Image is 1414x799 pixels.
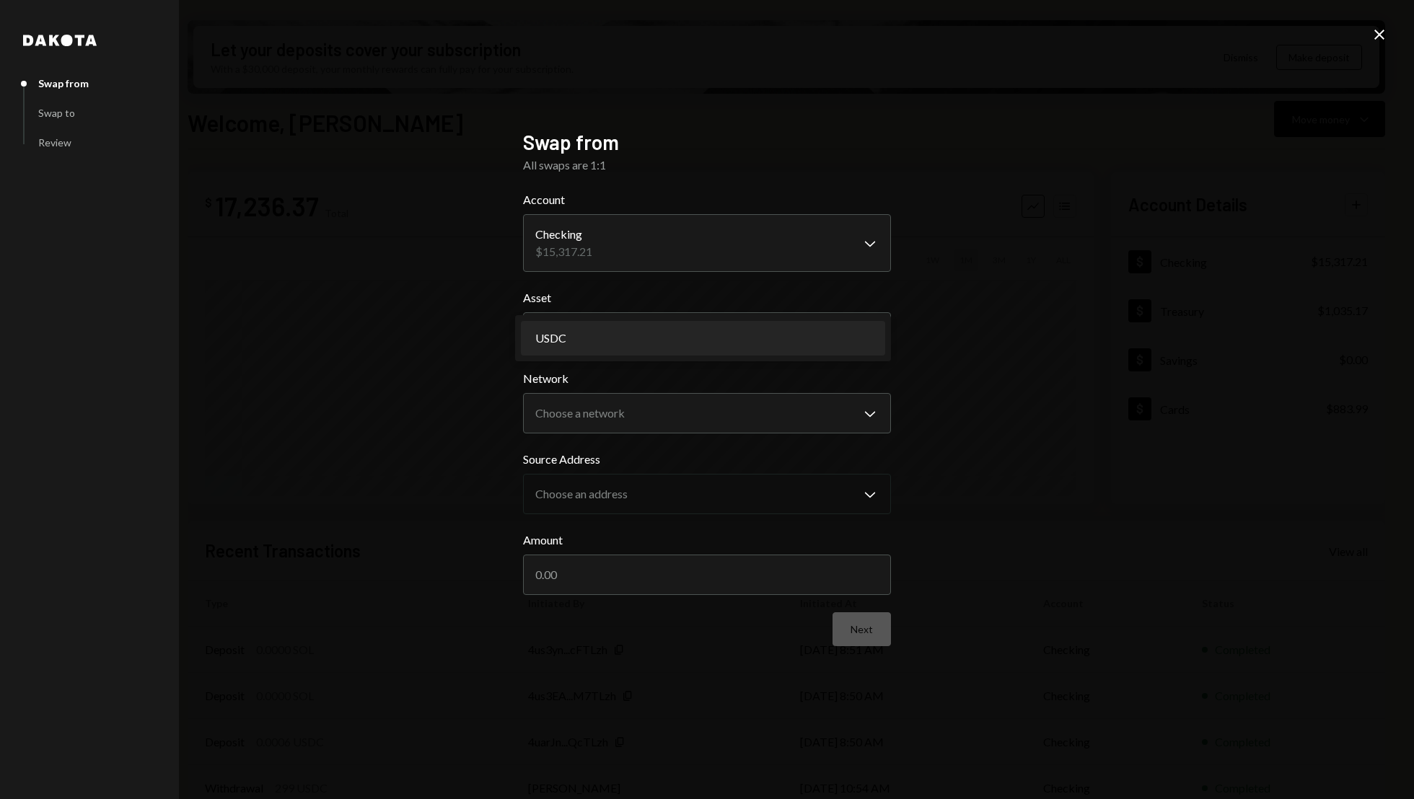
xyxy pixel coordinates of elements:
label: Amount [523,531,891,549]
label: Asset [523,289,891,306]
button: Account [523,214,891,272]
span: USDC [535,330,566,347]
button: Network [523,393,891,433]
label: Source Address [523,451,891,468]
button: Asset [523,312,891,353]
input: 0.00 [523,555,891,595]
label: Account [523,191,891,208]
div: Review [38,136,71,149]
button: Source Address [523,474,891,514]
div: All swaps are 1:1 [523,156,891,174]
div: Swap to [38,107,75,119]
h2: Swap from [523,128,891,156]
label: Network [523,370,891,387]
div: Swap from [38,77,89,89]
